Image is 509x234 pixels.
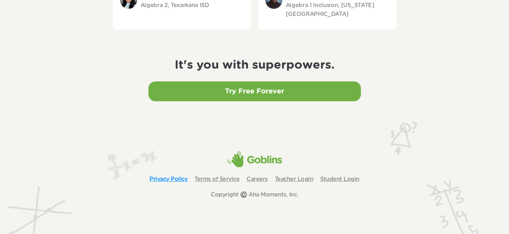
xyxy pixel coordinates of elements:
p: Algebra 2, Texarkana ISD [141,1,244,10]
p: Algebra 1 Inclusion, [US_STATE][GEOGRAPHIC_DATA] [286,1,389,19]
h1: It's you with superpowers. [7,58,502,73]
p: Copyright ©️ Aha Moments, Inc. [211,190,298,199]
a: Careers [247,176,268,182]
h2: Try Free Forever [225,87,284,96]
a: Student Login [320,176,360,182]
a: Terms of Service [194,176,239,182]
a: Privacy Policy [149,176,187,182]
a: Teacher Login [275,176,313,182]
a: Try Free Forever [148,81,361,101]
